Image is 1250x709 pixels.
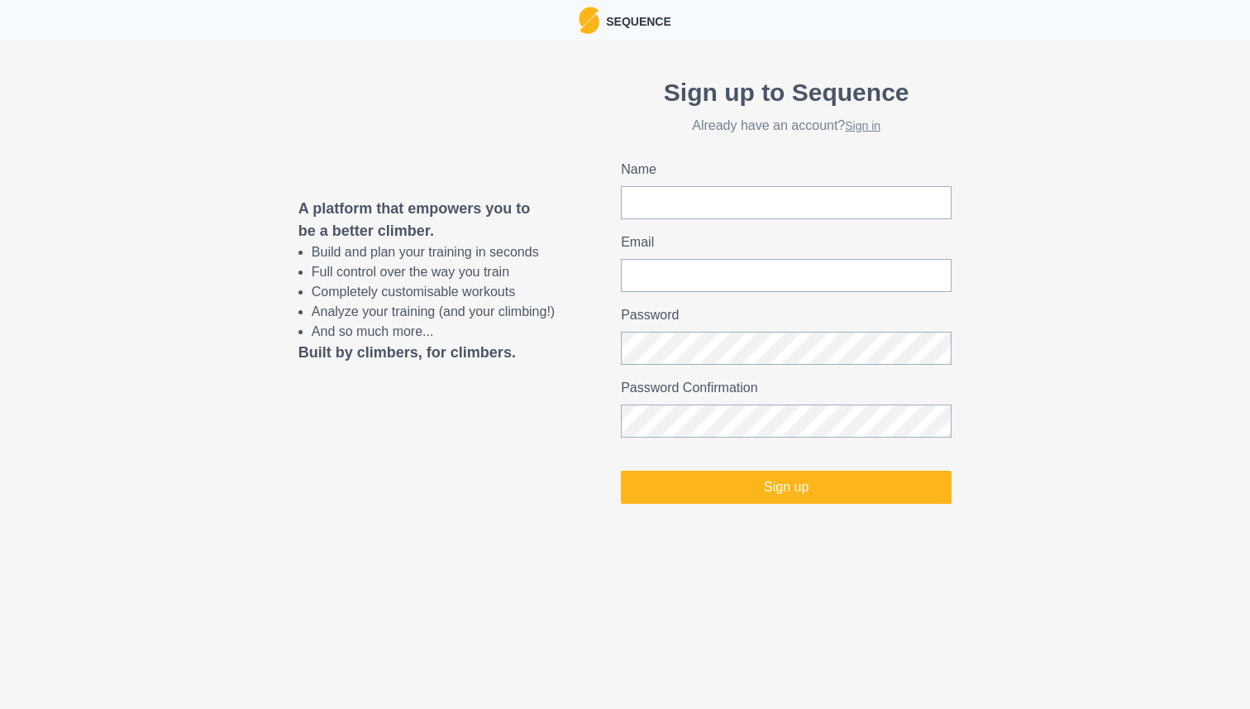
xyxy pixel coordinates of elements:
button: Sign up [621,471,952,504]
h2: Already have an account? [621,117,952,133]
p: Built by climbers, for climbers. [298,342,555,364]
a: LogoSequence [579,7,671,34]
li: Build and plan your training in seconds [312,242,555,262]
p: A platform that empowers you to be a better climber. [298,198,555,242]
label: Email [621,232,942,252]
label: Name [621,160,942,180]
label: Password Confirmation [621,378,942,398]
li: Completely customisable workouts [312,282,555,302]
label: Password [621,305,942,325]
p: Sequence [599,10,671,31]
img: Logo [579,7,599,34]
li: Full control over the way you train [312,262,555,282]
li: Analyze your training (and your climbing!) [312,302,555,322]
p: Sign up to Sequence [621,74,952,111]
li: And so much more... [312,322,555,342]
a: Sign in [845,119,880,132]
